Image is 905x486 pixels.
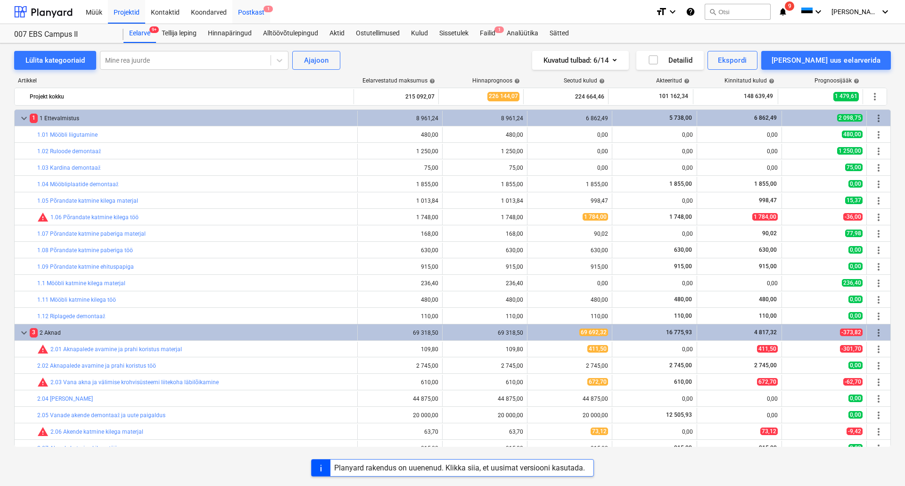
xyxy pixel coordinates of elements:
[597,78,605,84] span: help
[531,264,608,270] div: 915,00
[753,362,778,369] span: 2 745,00
[37,280,125,287] a: 1.1 Mööbli katmine kilega materjal
[37,247,133,254] a: 1.08 Põrandate katmine paberiga töö
[446,362,523,369] div: 2 745,00
[842,131,863,138] span: 480,00
[758,445,778,451] span: 915,00
[873,179,884,190] span: Rohkem tegevusi
[362,115,438,122] div: 8 961,24
[531,412,608,419] div: 20 000,00
[434,24,474,43] div: Sissetulek
[50,379,219,386] a: 2.03 Vana akna ja välimise krohvisüsteemi liitekoha läbilõikamine
[324,24,350,43] div: Aktid
[591,428,608,435] span: 73,12
[362,346,438,353] div: 109,80
[673,445,693,451] span: 915,00
[873,360,884,371] span: Rohkem tegevusi
[616,198,693,204] div: 0,00
[446,280,523,287] div: 236,40
[761,230,778,237] span: 90,02
[156,24,202,43] a: Tellija leping
[358,89,435,104] div: 215 092,07
[873,195,884,206] span: Rohkem tegevusi
[531,231,608,237] div: 90,02
[512,78,520,84] span: help
[50,214,139,221] a: 1.06 Põrandate katmine kilega töö
[487,92,519,101] span: 226 144,07
[842,279,863,287] span: 236,40
[37,395,93,402] a: 2.04 [PERSON_NAME]
[527,89,604,104] div: 224 664,46
[18,113,30,124] span: keyboard_arrow_down
[350,24,405,43] a: Ostutellimused
[873,327,884,338] span: Rohkem tegevusi
[37,231,146,237] a: 1.07 Põrandate katmine paberiga materjal
[37,362,156,369] a: 2.02 Aknapalede avamine ja prahi koristus töö
[474,24,501,43] a: Failid1
[446,395,523,402] div: 44 875,00
[668,214,693,220] span: 1 748,00
[757,345,778,353] span: 411,50
[257,24,324,43] div: Alltöövõtulepingud
[362,395,438,402] div: 44 875,00
[446,313,523,320] div: 110,00
[474,24,501,43] div: Failid
[658,92,689,100] span: 101 162,34
[616,132,693,138] div: 0,00
[837,114,863,122] span: 2 098,75
[564,77,605,84] div: Seotud kulud
[718,54,747,66] div: Ekspordi
[532,51,629,70] button: Kuvatud tulbad:6/14
[18,327,30,338] span: keyboard_arrow_down
[30,89,350,104] div: Projekt kokku
[501,24,544,43] a: Analüütika
[616,428,693,435] div: 0,00
[362,231,438,237] div: 168,00
[648,54,692,66] div: Detailid
[772,54,880,66] div: [PERSON_NAME] uus eelarverida
[14,30,112,40] div: 007 EBS Campus II
[37,212,49,223] span: Seotud kulud ületavad prognoosi
[37,264,134,270] a: 1.09 Põrandate katmine ehituspapiga
[37,377,49,388] span: Seotud kulud ületavad prognoosi
[531,247,608,254] div: 630,00
[37,344,49,355] span: Seotud kulud ületavad prognoosi
[362,214,438,221] div: 1 748,00
[362,412,438,419] div: 20 000,00
[494,26,504,33] span: 1
[472,77,520,84] div: Hinnaprognoos
[446,231,523,237] div: 168,00
[531,132,608,138] div: 0,00
[446,264,523,270] div: 915,00
[543,54,617,66] div: Kuvatud tulbad : 6/14
[123,24,156,43] div: Eelarve
[304,54,329,66] div: Ajajoon
[758,247,778,253] span: 630,00
[362,379,438,386] div: 610,00
[752,213,778,221] span: 1 784,00
[362,313,438,320] div: 110,00
[858,441,905,486] iframe: Chat Widget
[616,231,693,237] div: 0,00
[668,362,693,369] span: 2 745,00
[37,313,105,320] a: 1.12 Riplagede demontaaž
[848,411,863,419] span: 0,00
[873,426,884,437] span: Rohkem tegevusi
[446,412,523,419] div: 20 000,00
[37,445,117,452] a: 2.07 Akende katmine kilega töö
[845,230,863,237] span: 77,98
[362,264,438,270] div: 915,00
[446,181,523,188] div: 1 855,00
[873,311,884,322] span: Rohkem tegevusi
[873,377,884,388] span: Rohkem tegevusi
[446,165,523,171] div: 75,00
[14,77,354,84] div: Artikkel
[37,297,116,303] a: 1.11 Mööbli katmine kilega töö
[673,296,693,303] span: 480,00
[873,113,884,124] span: Rohkem tegevusi
[446,379,523,386] div: 610,00
[263,6,273,12] span: 1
